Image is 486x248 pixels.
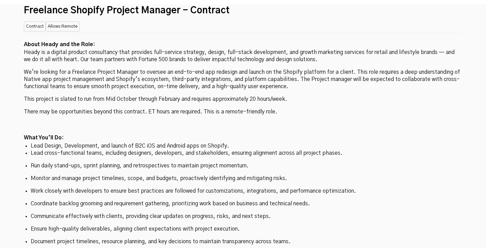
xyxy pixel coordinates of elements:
[31,213,455,220] p: Communicate effectively with clients, providing clear updates on progress, risks, and next steps.
[24,96,462,103] p: This project is slated to run from Mid October through February and requires approximately 20 hou...
[24,108,462,115] p: There may be opportunities beyond this contract. ET hours are required. This is a remote-friendly...
[24,49,462,63] p: Heady is a digital product consultancy that provides full-service strategy, design, full-stack de...
[31,162,455,169] p: Run daily stand-ups, sprint planning, and retrospectives to maintain project momentum.
[24,69,462,90] p: We’re looking for a Freelance Project Manager to oversee an end-to-end app redesign and launch on...
[31,175,455,182] p: Monitor and manage project timelines, scope, and budgets, proactively identifying and mitigating ...
[31,238,455,245] p: Document project timelines, resource planning, and key decisions to maintain transparency across ...
[24,134,462,142] h2: What You’ll Do:
[31,150,455,157] p: Lead cross-functional teams, including designers, developers, and stakeholders, ensuring alignmen...
[31,225,455,233] p: Ensure high-quality deliverables, aligning client expectations with project execution.
[31,188,455,195] p: Work closely with developers to ensure best practices are followed for customizations, integratio...
[24,40,462,49] h2: About Heady and the Role:
[46,22,80,31] small: Allows Remote
[31,200,455,207] p: Coordinate backlog grooming and requirement gathering, prioritizing work based on business and te...
[24,22,46,31] small: Contract
[24,3,462,18] h2: Freelance Shopify Project Manager - Contract
[31,142,455,150] li: Lead Design, Development, and launch of B2C iOS and Android apps on Shopify.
